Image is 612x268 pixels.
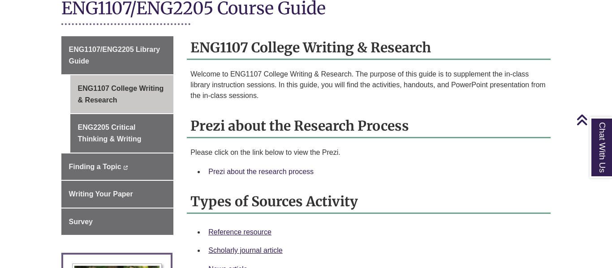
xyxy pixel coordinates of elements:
[187,190,551,214] h2: Types of Sources Activity
[208,228,272,236] a: Reference resource
[187,115,551,138] h2: Prezi about the Research Process
[208,247,282,254] a: Scholarly journal article
[61,36,174,74] a: ENG1107/ENG2205 Library Guide
[123,166,128,170] i: This link opens in a new window
[190,69,547,101] p: Welcome to ENG1107 College Writing & Research. The purpose of this guide is to supplement the in-...
[70,114,174,152] a: ENG2205 Critical Thinking & Writing
[69,218,93,225] span: Survey
[69,163,121,170] span: Finding a Topic
[70,75,174,113] a: ENG1107 College Writing & Research
[576,114,610,126] a: Back to Top
[187,36,551,60] h2: ENG1107 College Writing & Research
[69,46,160,65] span: ENG1107/ENG2205 Library Guide
[190,147,547,158] p: Please click on the link below to view the Prezi.
[61,208,174,235] a: Survey
[208,168,314,175] a: Prezi about the research process
[61,36,174,235] div: Guide Page Menu
[69,190,133,198] span: Writing Your Paper
[61,181,174,208] a: Writing Your Paper
[61,153,174,180] a: Finding a Topic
